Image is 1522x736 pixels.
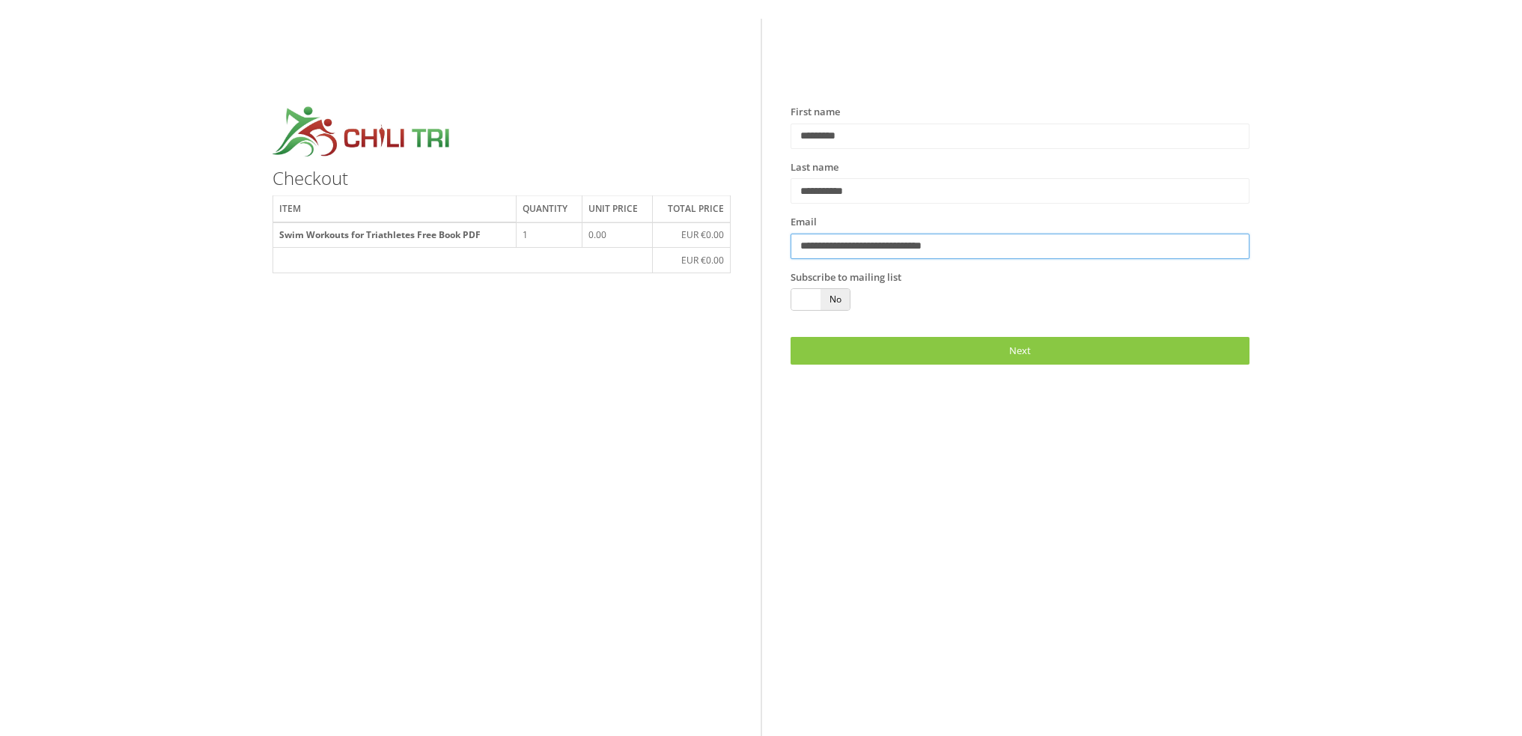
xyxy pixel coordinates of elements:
[652,196,731,222] th: Total price
[652,248,731,273] td: EUR €0.00
[821,289,850,310] span: No
[791,160,838,175] label: Last name
[273,222,516,248] th: Swim Workouts for Triathletes Free Book PDF
[273,105,451,161] img: croppedchilitri.jpg
[791,215,817,230] label: Email
[273,196,516,222] th: Item
[582,196,652,222] th: Unit price
[791,270,901,285] label: Subscribe to mailing list
[791,105,840,120] label: First name
[652,222,731,248] td: EUR €0.00
[273,168,731,188] h3: Checkout
[791,337,1249,365] a: Next
[582,222,652,248] td: 0.00
[516,196,582,222] th: Quantity
[516,222,582,248] td: 1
